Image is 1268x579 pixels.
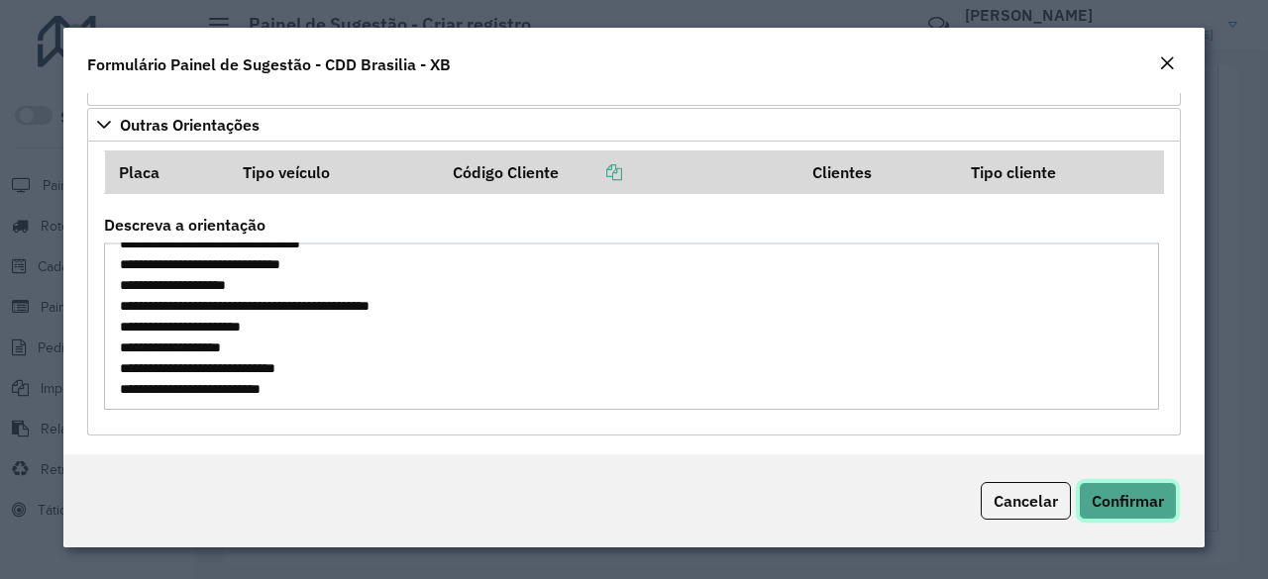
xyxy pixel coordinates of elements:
[957,150,1164,193] th: Tipo cliente
[87,108,1181,142] a: Outras Orientações
[87,142,1181,436] div: Outras Orientações
[559,162,622,182] a: Copiar
[994,491,1058,511] span: Cancelar
[104,213,265,237] label: Descreva a orientação
[1159,55,1175,71] em: Fechar
[105,150,230,193] th: Placa
[120,117,260,133] span: Outras Orientações
[1079,482,1177,520] button: Confirmar
[1092,491,1164,511] span: Confirmar
[439,150,798,193] th: Código Cliente
[230,150,439,193] th: Tipo veículo
[798,150,957,193] th: Clientes
[981,482,1071,520] button: Cancelar
[1153,51,1181,77] button: Close
[87,52,451,76] h4: Formulário Painel de Sugestão - CDD Brasilia - XB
